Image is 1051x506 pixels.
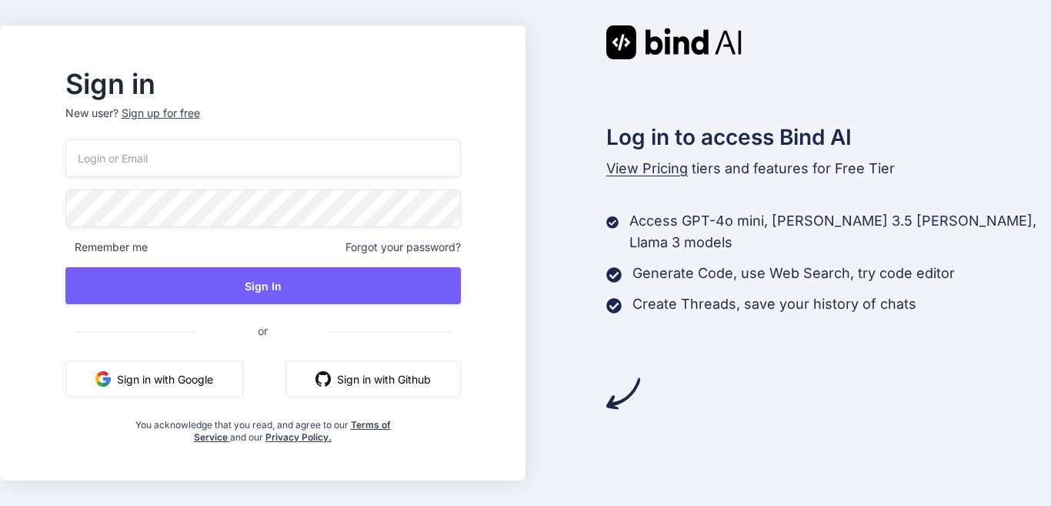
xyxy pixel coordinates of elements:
[606,160,688,176] span: View Pricing
[285,360,461,397] button: Sign in with Github
[65,267,461,304] button: Sign In
[194,419,391,443] a: Terms of Service
[65,72,461,96] h2: Sign in
[606,377,640,410] img: arrow
[196,312,329,350] span: or
[95,371,111,387] img: google
[65,360,243,397] button: Sign in with Google
[315,371,331,387] img: github
[629,210,1051,253] p: Access GPT-4o mini, [PERSON_NAME] 3.5 [PERSON_NAME], Llama 3 models
[65,106,461,139] p: New user?
[131,410,395,444] div: You acknowledge that you read, and agree to our and our
[122,106,200,121] div: Sign up for free
[632,293,916,315] p: Create Threads, save your history of chats
[65,240,148,255] span: Remember me
[606,25,742,59] img: Bind AI logo
[606,158,1051,179] p: tiers and features for Free Tier
[65,139,461,177] input: Login or Email
[345,240,461,255] span: Forgot your password?
[265,431,332,443] a: Privacy Policy.
[606,121,1051,153] h2: Log in to access Bind AI
[632,263,955,284] p: Generate Code, use Web Search, try code editor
